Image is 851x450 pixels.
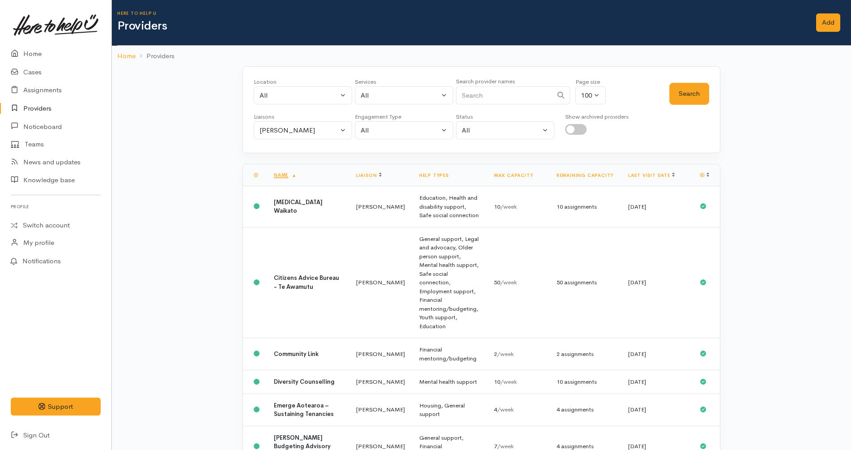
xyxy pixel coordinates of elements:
[254,86,352,105] button: All
[355,121,453,140] button: All
[494,278,542,287] div: 50
[494,405,542,414] div: 4
[500,279,517,286] span: /week
[361,90,439,101] div: All
[669,83,709,105] button: Search
[456,121,554,140] button: All
[254,77,352,86] div: Location
[11,398,101,416] button: Support
[557,278,614,287] div: 50 assignments
[274,274,339,291] b: Citizens Advice Bureau - Te Awamutu
[412,186,487,227] td: Education, Health and disability support, Safe social connection
[412,394,487,426] td: Housing, General support
[628,172,675,178] a: Last visit date
[456,77,515,85] small: Search provider names
[497,406,514,413] span: /week
[274,172,297,178] a: Name
[260,90,338,101] div: All
[419,172,449,178] a: Help types
[11,201,101,213] h6: Profile
[621,338,693,370] td: [DATE]
[494,202,542,211] div: 10
[456,112,554,121] div: Status
[274,198,323,215] b: [MEDICAL_DATA] Waikato
[274,350,319,358] b: Community Link
[112,46,851,67] nav: breadcrumb
[621,394,693,426] td: [DATE]
[349,370,412,394] td: [PERSON_NAME]
[816,13,840,32] a: Add
[274,378,335,386] b: Diversity Counselling
[117,20,805,33] h1: Providers
[349,338,412,370] td: [PERSON_NAME]
[565,112,629,121] div: Show archived providers
[117,51,136,61] a: Home
[349,186,412,227] td: [PERSON_NAME]
[500,378,517,386] span: /week
[494,377,542,386] div: 10
[254,121,352,140] button: Katarina Daly
[557,172,613,178] a: Remaining capacity
[260,125,338,136] div: [PERSON_NAME]
[621,370,693,394] td: [DATE]
[361,125,439,136] div: All
[621,186,693,227] td: [DATE]
[500,203,517,210] span: /week
[412,338,487,370] td: Financial mentoring/budgeting
[494,350,542,359] div: 2
[456,86,553,105] input: Search
[621,227,693,338] td: [DATE]
[557,377,614,386] div: 10 assignments
[349,394,412,426] td: [PERSON_NAME]
[254,112,352,121] div: Liaisons
[355,86,453,105] button: All
[575,86,606,105] button: 100
[356,172,382,178] a: Liaison
[136,51,174,61] li: Providers
[557,202,614,211] div: 10 assignments
[274,402,334,418] b: Emerge Aotearoa – Sustaining Tenancies
[412,227,487,338] td: General support, Legal and advocacy, Older person support, Mental health support, Safe social con...
[412,370,487,394] td: Mental health support
[494,172,533,178] a: Max capacity
[355,112,453,121] div: Engagement Type
[355,77,453,86] div: Services
[349,227,412,338] td: [PERSON_NAME]
[557,405,614,414] div: 4 assignments
[557,350,614,359] div: 2 assignments
[117,11,805,16] h6: Here to help u
[462,125,540,136] div: All
[575,77,606,86] div: Page size
[497,442,514,450] span: /week
[581,90,592,101] div: 100
[497,350,514,358] span: /week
